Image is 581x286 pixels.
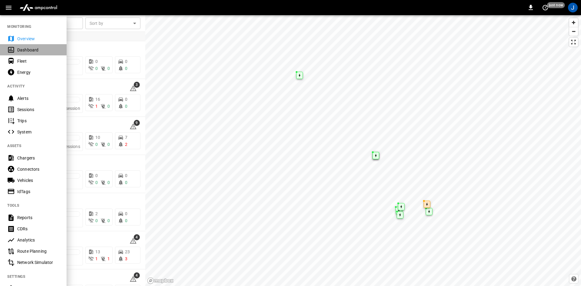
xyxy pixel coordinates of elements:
[17,215,59,221] div: Reports
[17,69,59,75] div: Energy
[547,2,565,8] span: just now
[540,3,550,12] button: set refresh interval
[17,189,59,195] div: IdTags
[17,248,59,254] div: Route Planning
[17,129,59,135] div: System
[17,2,60,13] img: ampcontrol.io logo
[17,36,59,42] div: Overview
[17,107,59,113] div: Sessions
[17,177,59,183] div: Vehicles
[17,226,59,232] div: CDRs
[17,58,59,64] div: Fleet
[17,118,59,124] div: Trips
[17,155,59,161] div: Chargers
[568,3,578,12] div: profile-icon
[17,259,59,265] div: Network Simulator
[17,95,59,101] div: Alerts
[17,237,59,243] div: Analytics
[17,166,59,172] div: Connectors
[17,47,59,53] div: Dashboard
